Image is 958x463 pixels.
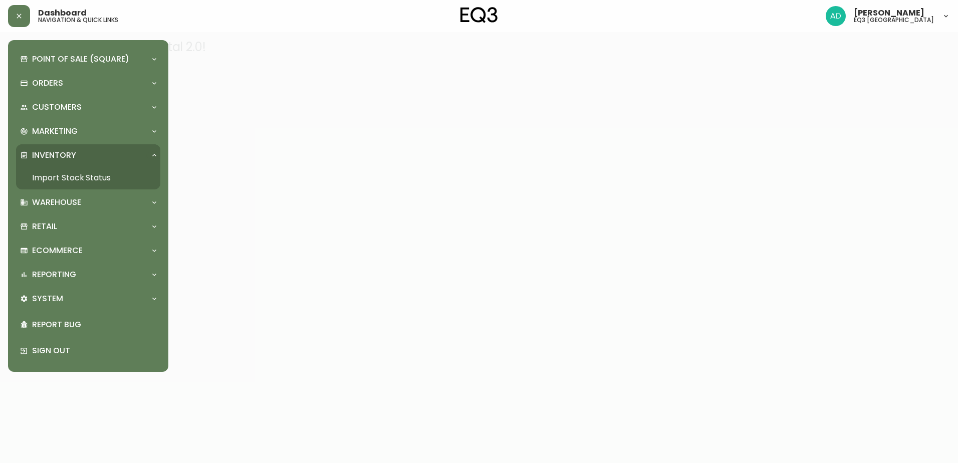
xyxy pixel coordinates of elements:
p: Inventory [32,150,76,161]
div: System [16,288,160,310]
p: Sign Out [32,345,156,356]
h5: navigation & quick links [38,17,118,23]
div: Reporting [16,264,160,286]
p: Reporting [32,269,76,280]
div: Marketing [16,120,160,142]
p: Customers [32,102,82,113]
span: Dashboard [38,9,87,17]
div: Sign Out [16,338,160,364]
span: [PERSON_NAME] [854,9,924,17]
div: Ecommerce [16,240,160,262]
div: Retail [16,215,160,238]
p: System [32,293,63,304]
div: Customers [16,96,160,118]
div: Orders [16,72,160,94]
p: Point of Sale (Square) [32,54,129,65]
p: Ecommerce [32,245,83,256]
div: Inventory [16,144,160,166]
p: Marketing [32,126,78,137]
div: Report Bug [16,312,160,338]
a: Import Stock Status [16,166,160,189]
div: Warehouse [16,191,160,213]
p: Orders [32,78,63,89]
p: Retail [32,221,57,232]
img: 308eed972967e97254d70fe596219f44 [826,6,846,26]
h5: eq3 [GEOGRAPHIC_DATA] [854,17,934,23]
p: Warehouse [32,197,81,208]
img: logo [460,7,498,23]
div: Point of Sale (Square) [16,48,160,70]
p: Report Bug [32,319,156,330]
